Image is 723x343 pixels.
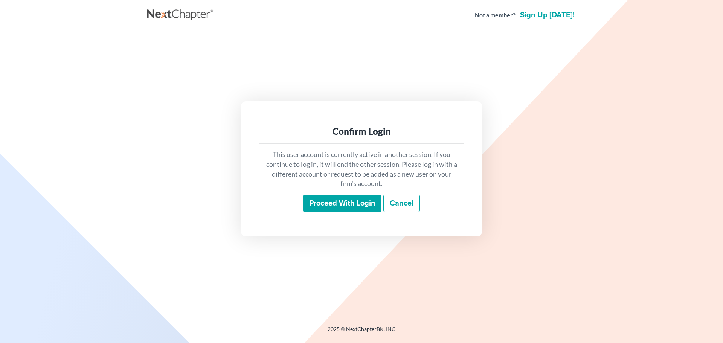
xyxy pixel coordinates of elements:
[475,11,516,20] strong: Not a member?
[303,195,381,212] input: Proceed with login
[265,125,458,137] div: Confirm Login
[519,11,576,19] a: Sign up [DATE]!
[383,195,420,212] a: Cancel
[147,325,576,339] div: 2025 © NextChapterBK, INC
[265,150,458,189] p: This user account is currently active in another session. If you continue to log in, it will end ...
